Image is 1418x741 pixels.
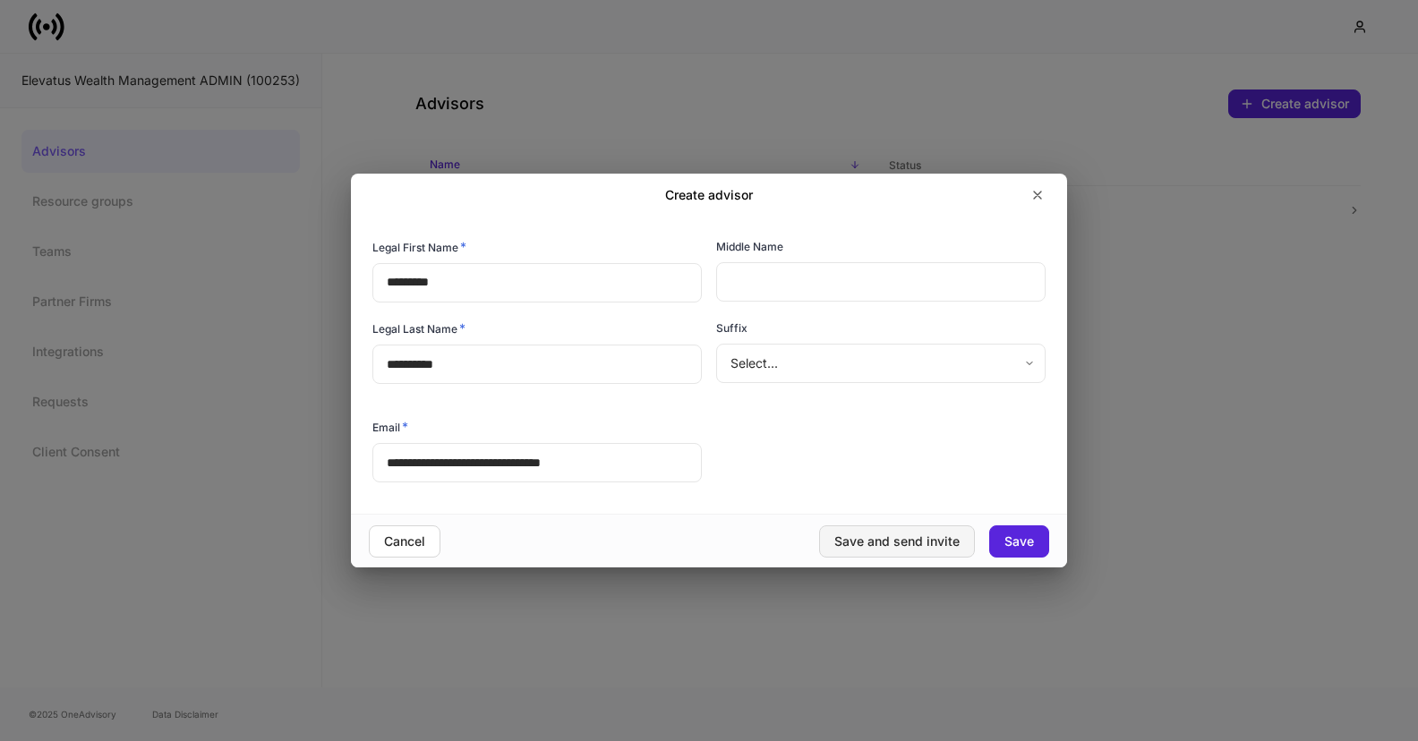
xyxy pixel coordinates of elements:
[834,535,960,548] div: Save and send invite
[372,319,466,337] h6: Legal Last Name
[384,535,425,548] div: Cancel
[716,238,783,255] h6: Middle Name
[716,344,1045,383] div: Select...
[989,525,1049,558] button: Save
[372,238,466,256] h6: Legal First Name
[665,186,753,204] h2: Create advisor
[1004,535,1034,548] div: Save
[819,525,975,558] button: Save and send invite
[372,418,408,436] h6: Email
[716,319,747,336] h6: Suffix
[369,525,440,558] button: Cancel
